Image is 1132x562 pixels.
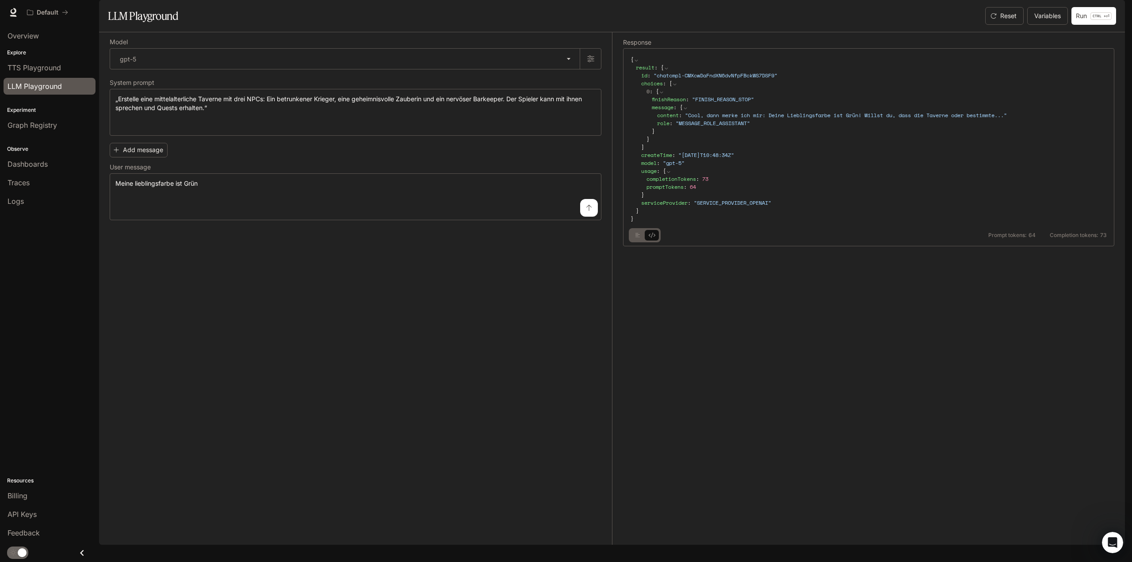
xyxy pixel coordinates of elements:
[138,4,155,20] button: Home
[657,111,679,119] span: content
[1029,233,1036,238] span: 64
[669,80,672,87] span: [
[636,64,654,71] span: result
[656,88,659,95] span: {
[641,199,1107,207] div: :
[661,64,664,71] span: {
[646,88,1107,143] div: :
[42,283,49,290] button: Gif picker
[37,9,58,16] p: Default
[25,5,39,19] img: Profile image for Rubber Duck
[641,151,672,159] span: createTime
[110,39,128,45] p: Model
[1050,233,1098,238] span: Completion tokens:
[14,40,138,92] div: Hi! I'm Inworld's Rubber Duck AI Agent. I can answer questions related to Inworld's products, lik...
[641,159,1107,167] div: :
[646,135,650,143] span: }
[110,164,151,170] p: User message
[652,96,1107,103] div: :
[1102,532,1123,553] iframe: Intercom live chat
[14,99,106,104] div: Rubber Duck • AI Agent • Just now
[1093,13,1106,19] p: CTRL +
[1027,7,1068,25] button: Variables
[6,4,23,20] button: go back
[641,72,1107,80] div: :
[636,207,639,214] span: }
[14,283,21,290] button: Upload attachment
[654,72,777,79] span: " chatcmpl-CMXcwDaFndXN6dvNfpFBckWS7DSF9 "
[43,11,110,20] p: The team can also help
[28,283,35,290] button: Emoji picker
[657,119,669,127] span: role
[646,183,1107,191] div: :
[641,80,663,87] span: choices
[631,215,634,222] span: }
[646,175,1107,183] div: :
[7,34,145,97] div: Hi! I'm Inworld's Rubber Duck AI Agent. I can answer questions related to Inworld's products, lik...
[694,199,771,206] span: " SERVICE_PROVIDER_OPENAI "
[155,4,171,19] div: Close
[1071,7,1116,25] button: RunCTRL +⏎
[641,167,1107,199] div: :
[641,143,644,151] span: ]
[1100,233,1107,238] span: 73
[641,72,647,79] span: id
[631,228,659,242] div: basic tabs example
[56,283,63,290] button: Start recording
[652,127,655,135] span: }
[652,103,673,111] span: message
[676,119,750,127] span: " MESSAGE_ROLE_ASSISTANT "
[985,7,1024,25] button: Reset
[652,96,686,103] span: finishReason
[988,233,1027,238] span: Prompt tokens:
[7,34,170,117] div: Rubber Duck says…
[690,183,696,191] span: 64
[685,111,1007,119] span: " Cool, dann merke ich mir: Deine Lieblingsfarbe ist Grün! Willst du, dass die Taverne oder besti...
[43,4,88,11] h1: Rubber Duck
[663,167,666,175] span: {
[110,143,168,157] button: Add message
[646,88,650,95] span: 0
[663,159,685,167] span: " gpt-5 "
[641,191,644,199] span: }
[120,54,136,64] p: gpt-5
[641,151,1107,159] div: :
[657,119,1107,127] div: :
[652,103,1107,135] div: :
[646,183,684,191] span: promptTokens
[641,159,657,167] span: model
[641,167,657,175] span: usage
[623,39,1114,46] h5: Response
[631,56,634,63] span: {
[678,151,734,159] span: " [DATE]T10:48:34Z "
[152,279,166,293] button: Send a message…
[657,111,1107,119] div: :
[23,4,72,21] button: All workspaces
[641,80,1107,151] div: :
[1090,12,1112,20] p: ⏎
[636,64,1107,215] div: :
[641,199,688,206] span: serviceProvider
[8,264,169,279] textarea: Ask a question…
[108,7,178,25] h1: LLM Playground
[110,80,154,86] p: System prompt
[646,175,696,183] span: completionTokens
[680,103,683,111] span: {
[702,175,708,183] span: 73
[692,96,754,103] span: " FINISH_REASON_STOP "
[110,49,580,69] div: gpt-5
